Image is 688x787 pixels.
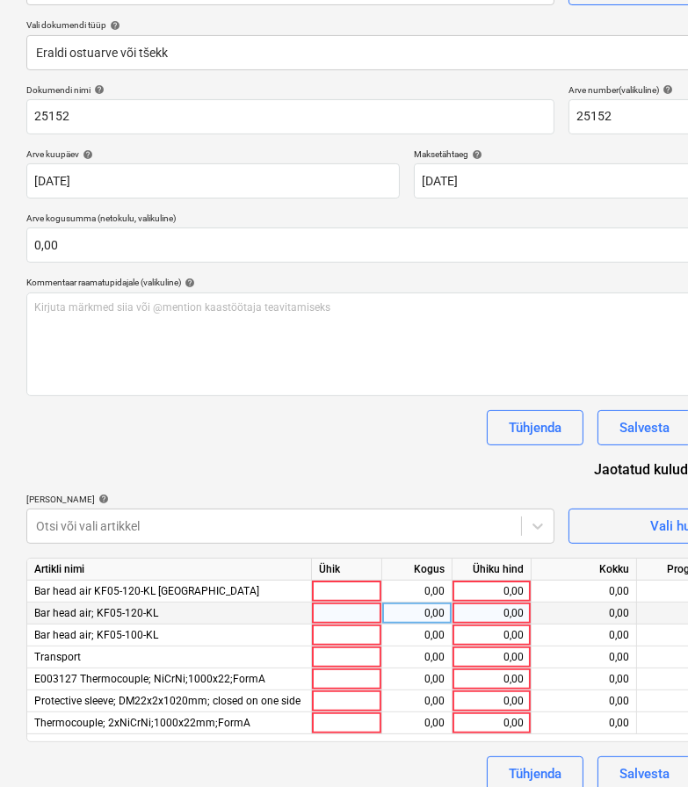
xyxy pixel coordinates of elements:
div: Dokumendi nimi [26,84,554,96]
span: Thermocouple; 2xNiCrNi;1000x22mm;FormA [34,717,250,729]
div: 0,00 [389,603,445,625]
div: Tühjenda [509,416,561,439]
span: help [106,20,120,31]
div: Ühik [312,559,382,581]
div: Salvesta [619,416,670,439]
div: 0,00 [389,581,445,603]
div: Ühiku hind [453,559,532,581]
span: help [468,149,482,160]
div: 0,00 [532,668,637,690]
div: 0,00 [460,625,524,646]
span: help [95,494,109,504]
div: 0,00 [532,712,637,734]
div: 0,00 [532,581,637,603]
div: 0,00 [460,668,524,690]
div: 0,00 [460,581,524,603]
div: Artikli nimi [27,559,312,581]
div: 0,00 [389,646,445,668]
div: Arve kuupäev [26,148,400,160]
div: 0,00 [460,646,524,668]
div: 0,00 [460,690,524,712]
span: Transport [34,651,81,663]
div: Kokku [532,559,637,581]
div: 0,00 [532,603,637,625]
button: Tühjenda [487,410,583,445]
div: 0,00 [460,603,524,625]
span: help [79,149,93,160]
input: Dokumendi nimi [26,99,554,134]
span: E003127 Thermocouple; NiCrNi;1000x22;FormA [34,673,265,685]
span: Bar head air; KF05-100-KL [34,629,158,641]
div: 0,00 [460,712,524,734]
div: 0,00 [389,668,445,690]
div: Salvesta [619,762,670,785]
input: Arve kuupäeva pole määratud. [26,163,400,199]
div: Tühjenda [509,762,561,785]
span: Bar head air; KF05-120-KL [34,607,158,619]
div: 0,00 [389,690,445,712]
div: Kogus [382,559,453,581]
div: [PERSON_NAME] [26,494,554,505]
span: Protective sleeve; DM22x2x1020mm; closed on one side [34,695,301,707]
span: help [91,84,105,95]
div: 0,00 [532,690,637,712]
span: help [181,278,195,288]
div: 0,00 [532,646,637,668]
span: Bar head air KF05-120-KL OH [34,585,259,597]
span: help [659,84,673,95]
div: 0,00 [389,625,445,646]
div: 0,00 [532,625,637,646]
div: 0,00 [389,712,445,734]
